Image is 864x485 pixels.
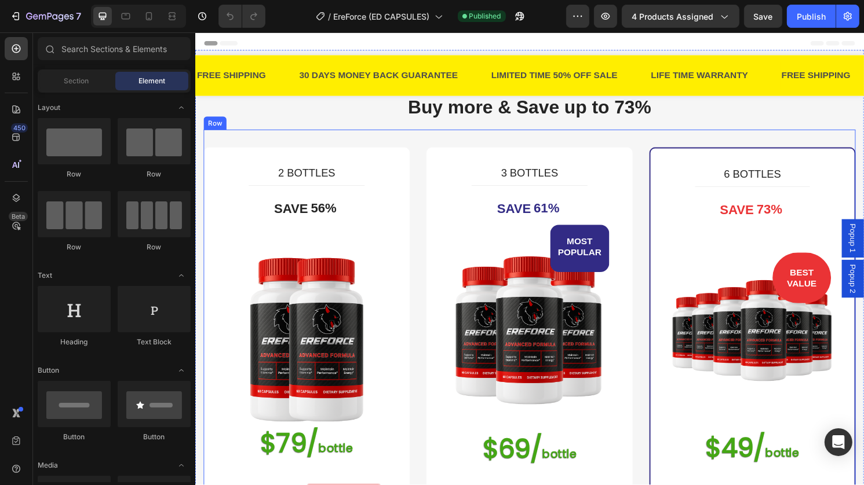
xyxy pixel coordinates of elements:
div: FREE SHIPPING [608,35,683,54]
span: Popup 2 [678,241,690,271]
div: Row [38,242,111,252]
h3: 3 BOTTLES [259,138,436,155]
div: Row [11,89,30,100]
h3: 6 BOTTLES [492,139,667,156]
h3: 2 BOTTLES [27,138,205,155]
strong: bottle [593,429,629,446]
span: Popup 1 [678,199,690,229]
img: gempages_586295696328491867-8b2e390c-b7e7-4108-99d4-b5737990e9ca.png [259,222,436,399]
div: Button [118,432,191,442]
div: Text Block [118,337,191,347]
div: 30 DAYS MONEY BACK GUARANTEE [107,35,275,54]
div: Beta [9,212,28,221]
span: EreForce (ED CAPSULES) [334,10,430,23]
span: Text [38,270,52,281]
div: Row [118,169,191,179]
span: Toggle open [172,98,191,117]
span: Toggle open [172,266,191,285]
div: LIFE TIME WARRANTY [473,35,576,54]
strong: $79/ [68,409,129,446]
span: 4 products assigned [632,10,713,23]
strong: $49/ [531,414,593,451]
span: Button [38,365,59,376]
div: 450 [11,123,28,133]
div: 61% [351,174,380,193]
p: MOST POPULAR [377,212,422,234]
div: Undo/Redo [218,5,265,28]
button: Publish [787,5,836,28]
img: gempages_586295696328491867-00b3a7c6-919e-4dc9-914a-6392ccea755b.png [27,232,205,409]
button: 4 products assigned [622,5,739,28]
span: Element [138,76,165,86]
span: Published [469,11,501,21]
button: 7 [5,5,86,28]
div: Row [118,242,191,252]
p: 7 [76,9,81,23]
div: Publish [797,10,826,23]
span: Layout [38,102,60,113]
div: SAVE [81,174,119,194]
p: BEST VALUE [615,244,646,266]
h2: Buy more & Save up to 73% [9,65,687,92]
div: 73% [582,175,611,194]
span: Toggle open [172,361,191,380]
img: gempages_586295696328491867-b19bdd26-a947-4bcb-a7ec-f88649681218.png [492,223,667,398]
div: SAVE [544,175,583,196]
iframe: Design area [195,32,864,485]
div: Heading [38,337,111,347]
div: 56% [119,174,148,193]
div: FREE SHIPPING [1,35,75,54]
span: / [329,10,331,23]
strong: bottle [362,431,397,447]
span: Toggle open [172,456,191,475]
div: Open Intercom Messenger [825,428,852,456]
span: Save [754,12,773,21]
strong: $69/ [299,415,362,452]
div: SAVE [312,174,351,194]
button: Save [744,5,782,28]
div: Row [38,169,111,179]
span: Section [64,76,89,86]
span: Media [38,460,58,471]
div: Button [38,432,111,442]
div: LIMITED TIME 50% OFF SALE [307,35,440,54]
strong: bottle [129,424,164,440]
input: Search Sections & Elements [38,37,191,60]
